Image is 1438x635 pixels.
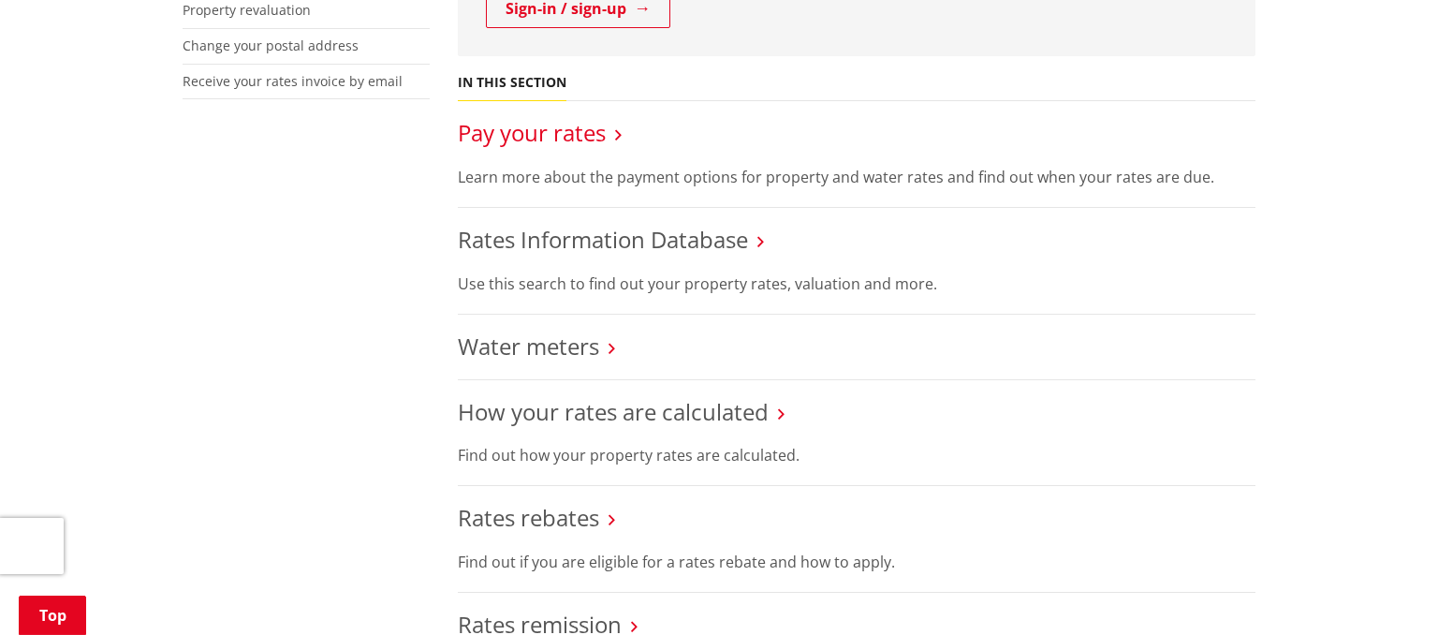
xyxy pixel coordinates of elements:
p: Find out how your property rates are calculated. [458,444,1255,466]
p: Find out if you are eligible for a rates rebate and how to apply. [458,551,1255,573]
a: Change your postal address [183,37,359,54]
a: Top [19,596,86,635]
a: Pay your rates [458,117,606,148]
a: Receive your rates invoice by email [183,72,403,90]
p: Learn more about the payment options for property and water rates and find out when your rates ar... [458,166,1255,188]
h5: In this section [458,75,566,91]
a: Water meters [458,331,599,362]
a: Property revaluation [183,1,311,19]
a: Rates Information Database [458,224,748,255]
p: Use this search to find out your property rates, valuation and more. [458,273,1255,295]
a: Rates rebates [458,502,599,533]
iframe: Messenger Launcher [1352,556,1419,624]
a: How your rates are calculated [458,396,769,427]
